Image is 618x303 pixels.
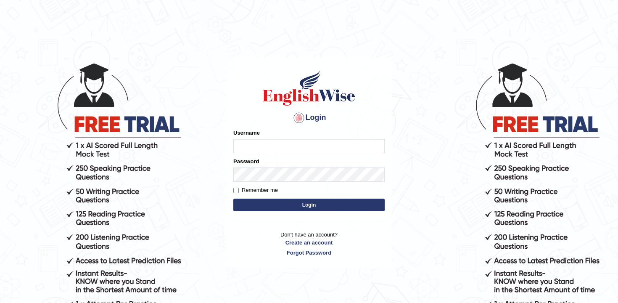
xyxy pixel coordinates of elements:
input: Remember me [233,188,239,193]
img: Logo of English Wise sign in for intelligent practice with AI [261,69,357,107]
a: Create an account [233,239,385,247]
button: Login [233,199,385,211]
label: Remember me [233,186,278,194]
p: Don't have an account? [233,231,385,257]
label: Password [233,157,259,165]
label: Username [233,129,260,137]
h4: Login [233,111,385,125]
a: Forgot Password [233,249,385,257]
